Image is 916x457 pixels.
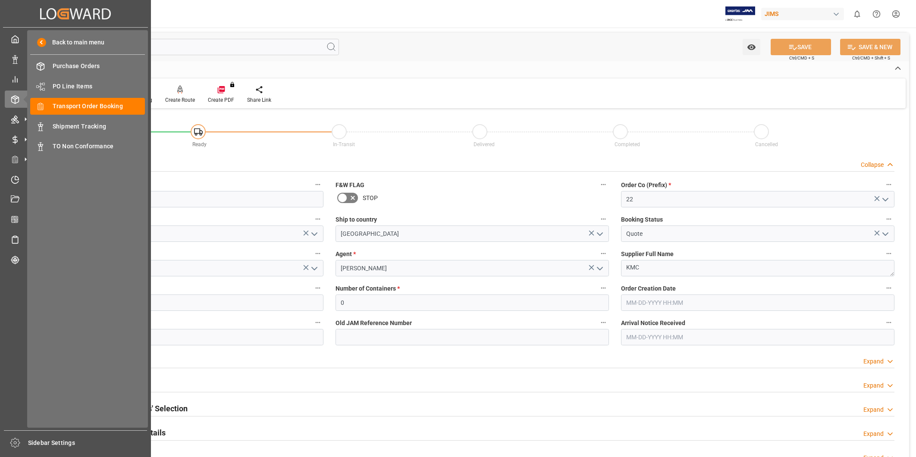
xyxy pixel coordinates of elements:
button: open menu [307,262,320,275]
button: Help Center [867,4,886,24]
a: My Reports [5,71,146,88]
div: Expand [863,381,884,390]
button: Ready Date * [312,317,323,328]
div: Collapse [861,160,884,169]
span: Ctrl/CMD + Shift + S [852,55,890,61]
input: Search Fields [40,39,339,55]
button: open menu [593,262,606,275]
input: Type to search/select [50,225,323,242]
a: Transport Order Booking [30,98,145,115]
button: open menu [878,193,891,206]
button: Supplier Number [312,282,323,294]
a: Document Management [5,191,146,208]
span: Agent [336,250,356,259]
img: Exertis%20JAM%20-%20Email%20Logo.jpg_1722504956.jpg [725,6,755,22]
span: Completed [615,141,640,147]
button: JIMS [761,6,847,22]
div: JIMS [761,8,844,20]
input: MM-DD-YYYY [50,329,323,345]
button: Old JAM Reference Number [598,317,609,328]
input: MM-DD-YYYY HH:MM [621,294,894,311]
button: Agent * [598,248,609,259]
span: Shipment Tracking [53,122,145,131]
a: Shipment Tracking [30,118,145,135]
span: Sidebar Settings [28,438,147,448]
a: My Cockpit [5,31,146,47]
span: STOP [363,194,378,203]
a: CO2 Calculator [5,211,146,228]
button: SAVE [771,39,831,55]
span: Order Co (Prefix) [621,181,671,190]
span: Back to main menu [46,38,104,47]
div: Expand [863,429,884,438]
div: Share Link [247,96,271,104]
span: Number of Containers [336,284,400,293]
a: PO Line Items [30,78,145,94]
span: Delivered [474,141,495,147]
a: TO Non Conformance [30,138,145,155]
a: Purchase Orders [30,58,145,75]
div: Expand [863,357,884,366]
button: Booking Status [883,213,894,225]
span: Old JAM Reference Number [336,319,412,328]
span: In-Transit [333,141,355,147]
a: Sailing Schedules [5,231,146,248]
span: Ready [192,141,207,147]
span: Arrival Notice Received [621,319,685,328]
button: Arrival Notice Received [883,317,894,328]
span: Ctrl/CMD + S [789,55,814,61]
span: Transport Order Booking [53,102,145,111]
button: Country of Origin (Suffix) * [312,213,323,225]
div: Expand [863,405,884,414]
button: open menu [878,227,891,241]
a: Timeslot Management V2 [5,171,146,188]
button: Order Co (Prefix) * [883,179,894,190]
button: Number of Containers * [598,282,609,294]
span: Ship to country [336,215,377,224]
span: Booking Status [621,215,663,224]
button: open menu [307,227,320,241]
button: Shipment type * [312,248,323,259]
textarea: KMC [621,260,894,276]
a: Tracking Shipment [5,251,146,268]
span: PO Line Items [53,82,145,91]
button: F&W FLAG [598,179,609,190]
span: Purchase Orders [53,62,145,71]
span: Supplier Full Name [621,250,674,259]
span: Order Creation Date [621,284,676,293]
button: open menu [593,227,606,241]
button: Order Creation Date [883,282,894,294]
div: Create Route [165,96,195,104]
span: TO Non Conformance [53,142,145,151]
a: Data Management [5,50,146,67]
span: F&W FLAG [336,181,364,190]
button: SAVE & NEW [840,39,900,55]
button: Supplier Full Name [883,248,894,259]
input: MM-DD-YYYY HH:MM [621,329,894,345]
button: show 0 new notifications [847,4,867,24]
button: JAM Reference Number [312,179,323,190]
span: Cancelled [755,141,778,147]
button: Ship to country [598,213,609,225]
button: open menu [743,39,760,55]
